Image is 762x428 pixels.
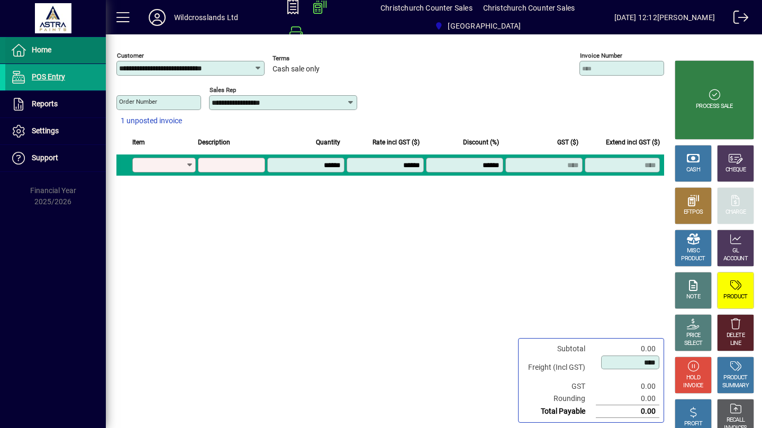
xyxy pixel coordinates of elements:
div: EFTPOS [684,208,703,216]
span: [DATE] 12:12 [614,9,657,26]
span: Settings [32,126,59,135]
span: POS Entry [32,72,65,81]
span: Rate incl GST ($) [373,136,420,148]
span: [GEOGRAPHIC_DATA] [448,17,521,34]
div: RECALL [727,416,745,424]
span: Extend incl GST ($) [606,136,660,148]
mat-label: Sales rep [210,86,236,94]
a: Home [5,37,106,63]
td: GST [523,380,596,393]
div: SELECT [684,340,703,348]
span: Christchurch [430,16,525,35]
div: PROFIT [684,420,702,428]
td: Rounding [523,393,596,405]
mat-label: Customer [117,52,144,59]
div: CHEQUE [725,166,746,174]
div: MISC [687,247,700,255]
button: Profile [140,8,174,27]
span: Item [132,136,145,148]
div: LINE [730,340,741,348]
div: PRODUCT [723,293,747,301]
span: Quantity [316,136,340,148]
td: Freight (Incl GST) [523,355,596,380]
div: PRODUCT [723,374,747,382]
div: INVOICE [683,382,703,390]
a: Reports [5,91,106,117]
span: Cash sale only [273,65,320,74]
div: [PERSON_NAME] [657,9,715,26]
td: 0.00 [596,405,659,418]
td: Total Payable [523,405,596,418]
div: CHARGE [725,208,746,216]
div: SUMMARY [722,382,749,390]
a: Support [5,145,106,171]
div: HOLD [686,374,700,382]
span: GST ($) [557,136,578,148]
td: 0.00 [596,380,659,393]
div: Wildcrosslands Ltd [174,9,238,26]
span: Reports [32,99,58,108]
div: ACCOUNT [723,255,748,263]
span: Description [198,136,230,148]
div: PRODUCT [681,255,705,263]
button: 1 unposted invoice [116,112,186,131]
div: CASH [686,166,700,174]
div: NOTE [686,293,700,301]
div: PRICE [686,332,701,340]
span: Discount (%) [463,136,499,148]
span: 1 unposted invoice [121,115,182,126]
span: Terms [273,55,336,62]
div: GL [732,247,739,255]
div: DELETE [727,332,745,340]
span: Home [32,45,51,54]
mat-label: Order number [119,98,157,105]
a: Settings [5,118,106,144]
a: Logout [725,2,749,37]
td: 0.00 [596,343,659,355]
td: 0.00 [596,393,659,405]
td: Subtotal [523,343,596,355]
div: PROCESS SALE [696,103,733,111]
span: Support [32,153,58,162]
mat-label: Invoice number [580,52,622,59]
